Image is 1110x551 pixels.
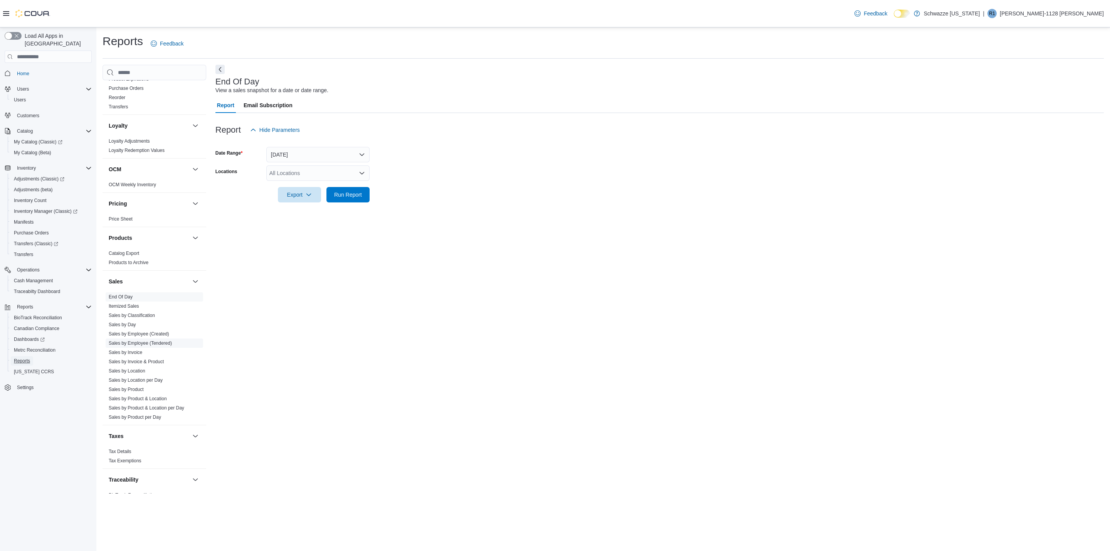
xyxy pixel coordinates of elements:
button: Hide Parameters [247,122,303,138]
a: BioTrack Reconciliation [11,313,65,322]
a: Purchase Orders [109,86,144,91]
a: [US_STATE] CCRS [11,367,57,376]
button: OCM [191,165,200,174]
a: Loyalty Adjustments [109,138,150,144]
button: Inventory [14,163,39,173]
div: Taxes [103,447,206,468]
a: Price Sheet [109,216,133,222]
span: Sales by Product [109,386,144,393]
button: Home [2,67,95,79]
button: Transfers [8,249,95,260]
a: BioTrack Reconciliation [109,492,157,498]
a: Adjustments (beta) [11,185,56,194]
a: Users [11,95,29,104]
span: Adjustments (Classic) [14,176,64,182]
a: Tax Exemptions [109,458,141,463]
span: Tax Details [109,448,131,455]
span: Metrc Reconciliation [14,347,55,353]
span: Purchase Orders [109,85,144,91]
button: Inventory Count [8,195,95,206]
span: Customers [17,113,39,119]
span: Cash Management [11,276,92,285]
button: [US_STATE] CCRS [8,366,95,377]
span: Inventory Manager (Classic) [14,208,77,214]
span: Feedback [864,10,887,17]
button: Metrc Reconciliation [8,345,95,356]
span: End Of Day [109,294,133,300]
span: Settings [14,382,92,392]
button: [DATE] [266,147,370,162]
span: Sales by Day [109,322,136,328]
span: Sales by Invoice & Product [109,359,164,365]
nav: Complex example [5,64,92,413]
span: Email Subscription [244,98,293,113]
span: BioTrack Reconciliation [109,492,157,498]
span: Sales by Location per Day [109,377,163,383]
span: Manifests [11,217,92,227]
button: Manifests [8,217,95,227]
span: Catalog [14,126,92,136]
span: Tax Exemptions [109,458,141,464]
p: Schwazze [US_STATE] [924,9,980,18]
a: Customers [14,111,42,120]
a: My Catalog (Classic) [11,137,66,147]
span: Products to Archive [109,259,148,266]
span: Users [14,97,26,103]
button: My Catalog (Beta) [8,147,95,158]
span: Inventory Count [11,196,92,205]
span: Sales by Product & Location per Day [109,405,184,411]
label: Date Range [215,150,243,156]
button: Users [2,84,95,94]
button: Pricing [191,199,200,208]
h1: Reports [103,34,143,49]
a: End Of Day [109,294,133,300]
a: Transfers (Classic) [11,239,61,248]
button: Adjustments (beta) [8,184,95,195]
span: Catalog Export [109,250,139,256]
a: My Catalog (Classic) [8,136,95,147]
span: Reports [14,302,92,312]
a: Adjustments (Classic) [8,174,95,184]
span: Transfers [11,250,92,259]
span: Dashboards [14,336,45,342]
span: Sales by Location [109,368,145,374]
div: Sales [103,292,206,425]
span: Feedback [160,40,183,47]
button: Settings [2,382,95,393]
div: OCM [103,180,206,192]
button: Taxes [109,432,189,440]
span: Transfers [109,104,128,110]
span: [US_STATE] CCRS [14,369,54,375]
img: Cova [15,10,50,17]
a: OCM Weekly Inventory [109,182,156,187]
span: Inventory Count [14,197,47,204]
span: Sales by Invoice [109,349,142,356]
span: Report [217,98,234,113]
a: Traceabilty Dashboard [11,287,63,296]
span: Cash Management [14,278,53,284]
span: Purchase Orders [14,230,49,236]
button: Cash Management [8,275,95,286]
a: Dashboards [8,334,95,345]
button: Operations [14,265,43,275]
span: Inventory [17,165,36,171]
button: Products [109,234,189,242]
span: Operations [14,265,92,275]
button: Run Report [326,187,370,202]
a: Settings [14,383,37,392]
h3: End Of Day [215,77,259,86]
button: Loyalty [191,121,200,130]
button: Operations [2,265,95,275]
button: Next [215,65,225,74]
a: Inventory Manager (Classic) [8,206,95,217]
span: Transfers [14,251,33,258]
a: Inventory Manager (Classic) [11,207,81,216]
button: Traceabilty Dashboard [8,286,95,297]
button: Users [8,94,95,105]
span: Customers [14,111,92,120]
label: Locations [215,169,237,175]
span: Traceabilty Dashboard [11,287,92,296]
span: Users [17,86,29,92]
a: Sales by Product per Day [109,415,161,420]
